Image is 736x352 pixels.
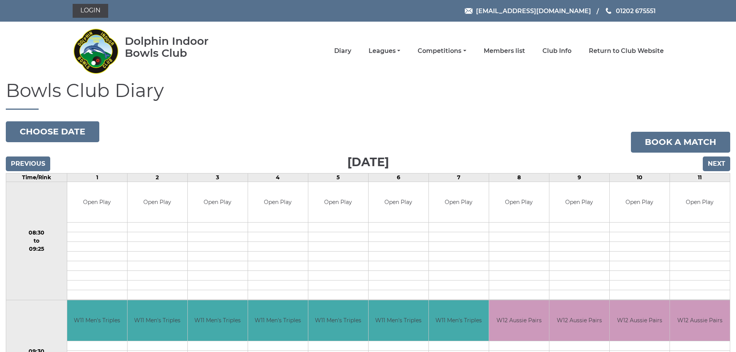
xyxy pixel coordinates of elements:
td: W12 Aussie Pairs [489,300,549,341]
td: Open Play [670,182,730,223]
h1: Bowls Club Diary [6,80,730,110]
input: Next [703,156,730,171]
td: 3 [187,173,248,182]
td: 6 [368,173,428,182]
a: Email [EMAIL_ADDRESS][DOMAIN_NAME] [465,6,591,16]
td: Open Play [489,182,549,223]
td: W11 Men's Triples [127,300,187,341]
td: W12 Aussie Pairs [610,300,670,341]
td: W11 Men's Triples [308,300,368,341]
td: W11 Men's Triples [248,300,308,341]
a: Members list [484,47,525,55]
div: Dolphin Indoor Bowls Club [125,35,233,59]
span: 01202 675551 [616,7,656,14]
img: Phone us [606,8,611,14]
span: [EMAIL_ADDRESS][DOMAIN_NAME] [476,7,591,14]
input: Previous [6,156,50,171]
td: 9 [549,173,609,182]
td: Open Play [248,182,308,223]
a: Book a match [631,132,730,153]
a: Club Info [542,47,571,55]
td: W11 Men's Triples [369,300,428,341]
a: Phone us 01202 675551 [605,6,656,16]
td: W12 Aussie Pairs [549,300,609,341]
td: 2 [127,173,187,182]
td: Open Play [188,182,248,223]
td: 10 [609,173,670,182]
td: 8 [489,173,549,182]
td: 08:30 to 09:25 [6,182,67,300]
a: Login [73,4,108,18]
td: Open Play [549,182,609,223]
td: Open Play [369,182,428,223]
td: Open Play [127,182,187,223]
td: 4 [248,173,308,182]
td: 7 [428,173,489,182]
a: Leagues [369,47,400,55]
td: Open Play [610,182,670,223]
td: W11 Men's Triples [429,300,489,341]
td: W12 Aussie Pairs [670,300,730,341]
a: Return to Club Website [589,47,664,55]
td: 11 [670,173,730,182]
td: 5 [308,173,368,182]
a: Competitions [418,47,466,55]
td: Time/Rink [6,173,67,182]
td: W11 Men's Triples [67,300,127,341]
img: Email [465,8,473,14]
img: Dolphin Indoor Bowls Club [73,24,119,78]
td: Open Play [308,182,368,223]
a: Diary [334,47,351,55]
button: Choose date [6,121,99,142]
td: Open Play [67,182,127,223]
td: 1 [67,173,127,182]
td: Open Play [429,182,489,223]
td: W11 Men's Triples [188,300,248,341]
